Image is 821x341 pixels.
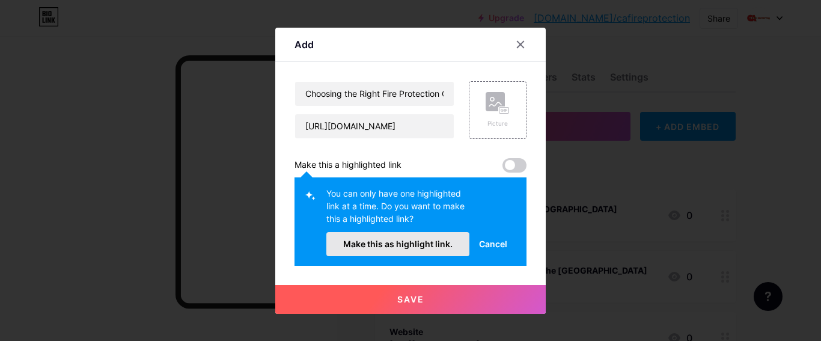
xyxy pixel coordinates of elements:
input: Title [295,82,454,106]
span: Make this as highlight link. [343,239,453,249]
div: Make this a highlighted link [295,158,401,173]
div: Picture [486,119,510,128]
span: Cancel [479,238,507,250]
button: Cancel [469,232,517,256]
div: You can only have one highlighted link at a time. Do you want to make this a highlighted link? [326,187,469,232]
span: Save [397,294,424,304]
button: Make this as highlight link. [326,232,469,256]
div: Add [295,37,314,52]
button: Save [275,285,546,314]
input: URL [295,114,454,138]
